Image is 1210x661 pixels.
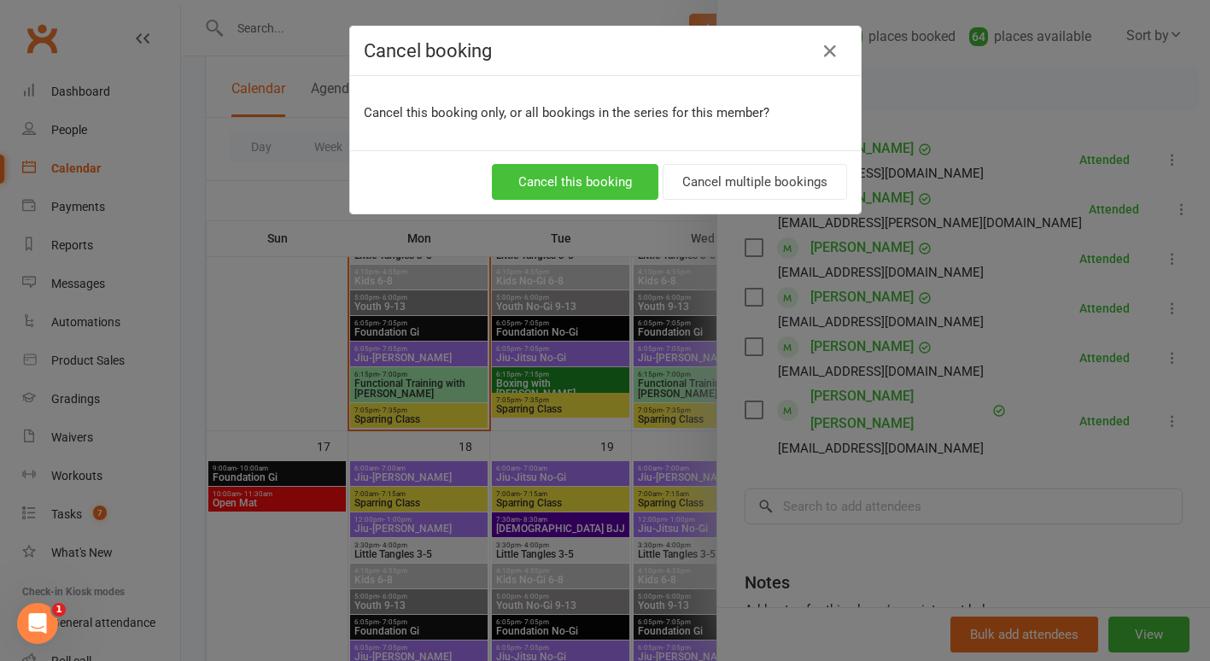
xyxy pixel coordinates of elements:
p: Cancel this booking only, or all bookings in the series for this member? [364,102,847,123]
button: Cancel this booking [492,164,658,200]
span: 1 [52,603,66,617]
iframe: Intercom live chat [17,603,58,644]
button: Close [816,38,844,65]
button: Cancel multiple bookings [663,164,847,200]
h4: Cancel booking [364,40,847,61]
